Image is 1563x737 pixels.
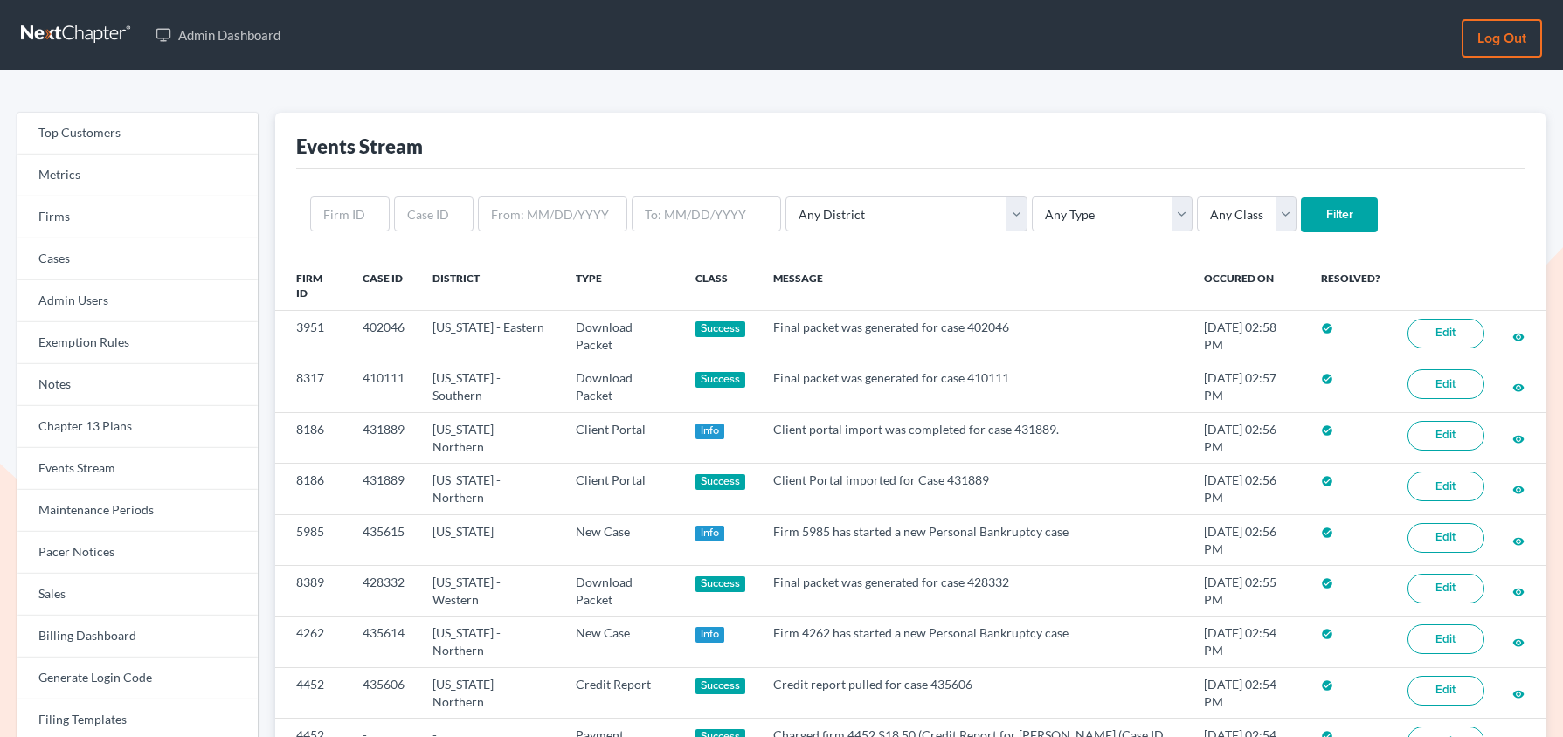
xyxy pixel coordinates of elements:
[1512,637,1525,649] i: visibility
[562,362,681,412] td: Download Packet
[349,311,418,362] td: 402046
[562,413,681,464] td: Client Portal
[1407,676,1484,706] a: Edit
[17,658,258,699] a: Generate Login Code
[275,413,349,464] td: 8186
[759,514,1189,565] td: Firm 5985 has started a new Personal Bankruptcy case
[632,196,781,231] input: To: MM/DD/YYYY
[1190,413,1307,464] td: [DATE] 02:56 PM
[759,566,1189,616] td: Final packet was generated for case 428332
[418,260,562,311] th: District
[1512,382,1525,394] i: visibility
[17,155,258,196] a: Metrics
[1190,464,1307,514] td: [DATE] 02:56 PM
[17,406,258,448] a: Chapter 13 Plans
[1407,421,1484,451] a: Edit
[1462,19,1542,58] a: Log out
[1512,328,1525,343] a: visibility
[1512,481,1525,496] a: visibility
[1190,514,1307,565] td: [DATE] 02:56 PM
[759,464,1189,514] td: Client Portal imported for Case 431889
[1190,260,1307,311] th: Occured On
[1321,527,1333,539] i: check_circle
[1512,379,1525,394] a: visibility
[275,260,349,311] th: Firm ID
[1321,373,1333,385] i: check_circle
[418,566,562,616] td: [US_STATE] - Western
[275,514,349,565] td: 5985
[418,311,562,362] td: [US_STATE] - Eastern
[1190,566,1307,616] td: [DATE] 02:55 PM
[418,362,562,412] td: [US_STATE] - Southern
[1512,535,1525,548] i: visibility
[1512,586,1525,598] i: visibility
[349,464,418,514] td: 431889
[349,260,418,311] th: Case ID
[275,464,349,514] td: 8186
[1321,679,1333,692] i: check_circle
[296,134,423,159] div: Events Stream
[1321,475,1333,487] i: check_circle
[1512,433,1525,445] i: visibility
[759,311,1189,362] td: Final packet was generated for case 402046
[759,362,1189,412] td: Final packet was generated for case 410111
[1407,472,1484,501] a: Edit
[310,196,390,231] input: Firm ID
[1512,688,1525,700] i: visibility
[759,668,1189,719] td: Credit report pulled for case 435606
[1190,616,1307,667] td: [DATE] 02:54 PM
[562,464,681,514] td: Client Portal
[1512,583,1525,598] a: visibility
[1407,319,1484,348] a: Edit
[349,413,418,464] td: 431889
[562,260,681,311] th: Type
[1321,577,1333,589] i: check_circle
[17,490,258,532] a: Maintenance Periods
[1407,624,1484,654] a: Edit
[349,362,418,412] td: 410111
[418,668,562,719] td: [US_STATE] - Northern
[1307,260,1394,311] th: Resolved?
[275,311,349,362] td: 3951
[349,616,418,667] td: 435614
[275,668,349,719] td: 4452
[1321,628,1333,640] i: check_circle
[17,616,258,658] a: Billing Dashboard
[17,238,258,280] a: Cases
[695,576,746,592] div: Success
[478,196,627,231] input: From: MM/DD/YYYY
[147,19,289,51] a: Admin Dashboard
[1190,362,1307,412] td: [DATE] 02:57 PM
[418,464,562,514] td: [US_STATE] - Northern
[1512,430,1525,445] a: visibility
[17,574,258,616] a: Sales
[17,113,258,155] a: Top Customers
[1190,311,1307,362] td: [DATE] 02:58 PM
[349,668,418,719] td: 435606
[695,627,725,643] div: Info
[1512,685,1525,700] a: visibility
[1407,574,1484,603] a: Edit
[418,514,562,565] td: [US_STATE]
[695,474,746,490] div: Success
[1321,322,1333,334] i: check_circle
[17,196,258,238] a: Firms
[1512,533,1525,548] a: visibility
[17,280,258,322] a: Admin Users
[695,321,746,337] div: Success
[17,322,258,364] a: Exemption Rules
[275,566,349,616] td: 8389
[1407,369,1484,399] a: Edit
[562,668,681,719] td: Credit Report
[1512,484,1525,496] i: visibility
[1407,523,1484,553] a: Edit
[275,616,349,667] td: 4262
[349,514,418,565] td: 435615
[17,364,258,406] a: Notes
[17,448,258,490] a: Events Stream
[562,566,681,616] td: Download Packet
[1512,331,1525,343] i: visibility
[1321,424,1333,437] i: check_circle
[275,362,349,412] td: 8317
[695,526,725,541] div: Info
